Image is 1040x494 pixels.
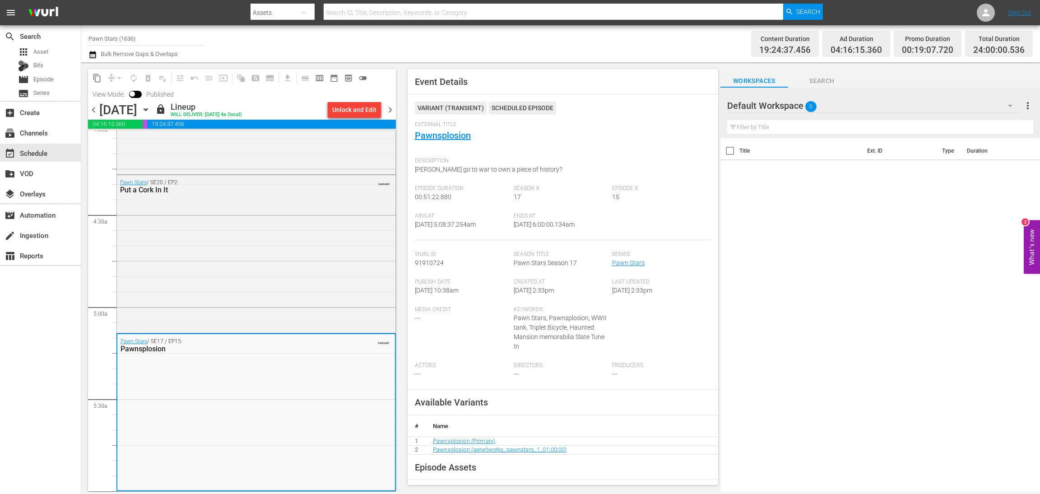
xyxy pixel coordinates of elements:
span: Keywords [514,306,608,313]
span: Publish Date [415,279,509,286]
span: 00:19:07.720 [143,120,147,129]
th: Duration [961,138,1016,163]
button: Open Feedback Widget [1024,220,1040,274]
td: 1 [408,437,426,446]
div: Pawnsplosion [121,345,346,353]
div: / SE17 / EP15: [121,338,346,353]
div: [DATE] [99,103,137,117]
span: Create Series Block [263,71,277,85]
div: Bits [18,61,29,71]
div: Default Workspace [727,93,1021,118]
span: Copy Lineup [90,71,104,85]
span: --- [514,370,519,377]
span: calendar_view_week_outlined [315,74,324,83]
span: table_chart [5,251,15,261]
span: [DATE] 6:00:00.134am [514,221,575,228]
span: Bulk Remove Gaps & Overlaps [99,51,178,57]
span: Loop Content [126,71,141,85]
span: more_vert [1022,100,1033,111]
a: Pawnsplosion (aenetworks_pawnstars_1_01:00:00) [433,446,566,453]
span: Directors [514,362,608,369]
span: Series [33,89,50,98]
span: 91910724 [415,259,444,266]
div: / SE20 / EP2: [120,179,346,194]
span: 04:16:15.360 [831,45,882,56]
span: 00:19:07.720 [902,45,953,56]
a: Pawn Stars [121,338,147,345]
span: Search [5,31,15,42]
span: Search [796,4,820,20]
div: Scheduled Episode [489,102,556,114]
span: Bits [33,61,43,70]
span: Published [142,91,178,98]
span: Create Search Block [248,71,263,85]
span: event_available [5,148,15,159]
span: Last Updated [612,279,706,286]
th: Ext. ID [862,138,937,163]
button: Search [783,4,823,20]
a: Pawnsplosion (Primary) [433,438,495,444]
span: Series [612,251,706,258]
span: Asset [18,47,29,57]
span: Ingestion [5,230,15,241]
span: Episode Duration [415,185,509,192]
span: Workspaces [720,75,788,87]
span: Create [5,107,15,118]
button: Unlock and Edit [328,102,381,118]
span: [DATE] 2:33pm [514,287,554,294]
div: Content Duration [759,33,811,45]
span: chevron_right [385,104,396,116]
span: [DATE] 10:38am [415,287,459,294]
th: Type [937,138,961,163]
span: Toggle to switch from Published to Draft view. [129,91,135,97]
span: [DATE] 5:08:37.254am [415,221,476,228]
span: chevron_left [88,104,99,116]
span: content_copy [93,74,102,83]
span: View Mode: [88,91,129,98]
span: Season Title [514,251,608,258]
span: 19:24:37.456 [759,45,811,56]
span: Search [788,75,856,87]
a: Sign Out [1008,9,1031,16]
th: Name [426,415,718,437]
span: Available Variants [415,397,488,408]
span: Month Calendar View [327,71,341,85]
a: Pawn Stars [120,179,147,186]
span: --- [415,314,420,322]
span: Week Calendar View [312,71,327,85]
div: Ad Duration [831,33,882,45]
span: Actors [415,362,509,369]
span: Producers [612,362,706,369]
span: toggle_off [358,74,367,83]
span: lock [155,104,166,115]
div: Put a Cork In It [120,186,346,194]
span: Episode [18,74,29,85]
span: 15 [612,193,619,200]
span: [DATE] 2:33pm [612,287,652,294]
span: Created At [514,279,608,286]
span: Wurl Id [415,251,509,258]
div: 2 [1021,219,1029,226]
span: Description: [415,158,706,165]
span: menu [5,7,16,18]
span: Fill episodes with ad slates [202,71,216,85]
span: preview_outlined [344,74,353,83]
a: Pawnsplosion [415,130,471,141]
td: 2 [408,446,426,455]
span: VARIANT [378,337,390,345]
span: Remove Gaps & Overlaps [104,71,126,85]
span: --- [415,370,420,377]
span: Season # [514,185,608,192]
span: 17 [514,193,521,200]
span: [PERSON_NAME] go to war to own a piece of history? [415,166,562,173]
span: Channels [5,128,15,139]
th: Title [739,138,862,163]
span: --- [612,370,617,377]
span: Media Credit [415,306,509,313]
div: WILL DELIVER: [DATE] 4a (local) [171,112,242,118]
span: 0 [805,97,817,116]
img: ans4CAIJ8jUAAAAAAAAAAAAAAAAAAAAAAAAgQb4GAAAAAAAAAAAAAAAAAAAAAAAAJMjXAAAAAAAAAAAAAAAAAAAAAAAAgAT5G... [22,2,65,23]
div: Promo Duration [902,33,953,45]
span: External Title [415,121,706,129]
span: 24:00:00.536 [973,45,1025,56]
